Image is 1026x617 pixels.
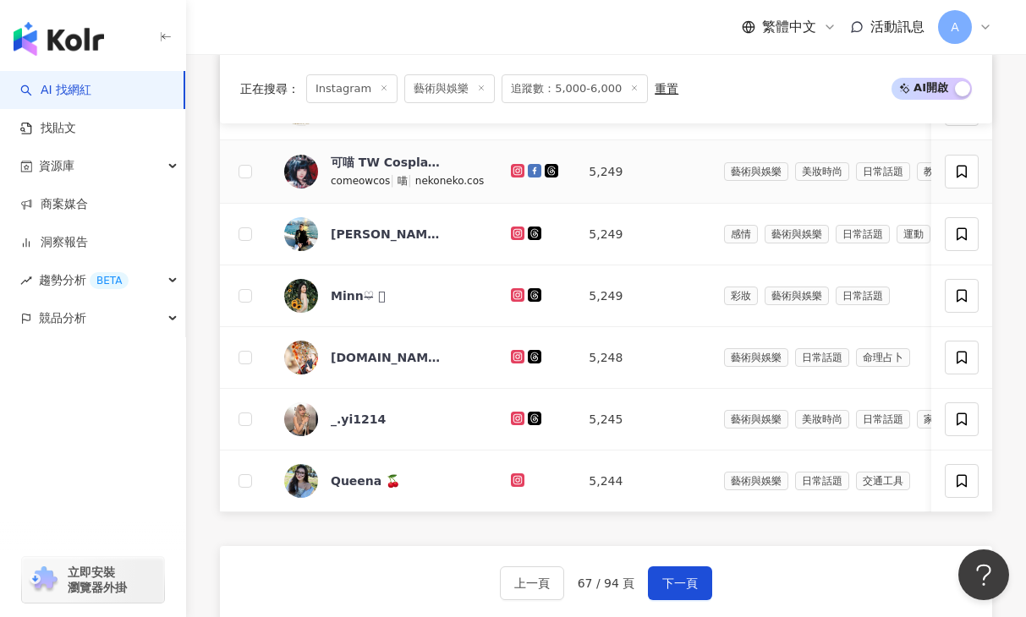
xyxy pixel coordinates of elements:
[331,411,386,428] div: _.yi1214
[856,472,910,490] span: 交通工具
[662,576,698,590] span: 下一頁
[68,565,127,595] span: 立即安裝 瀏覽器外掛
[90,272,129,289] div: BETA
[795,162,849,181] span: 美妝時尚
[795,348,849,367] span: 日常話題
[408,173,415,187] span: |
[39,147,74,185] span: 資源庫
[795,410,849,429] span: 美妝時尚
[284,402,484,436] a: KOL Avatar_.yi1214
[284,402,318,436] img: KOL Avatar
[14,22,104,56] img: logo
[765,287,829,305] span: 藝術與娛樂
[284,341,484,374] a: KOL Avatar[DOMAIN_NAME]
[575,450,710,512] td: 5,244
[284,279,318,313] img: KOL Avatar
[20,234,88,251] a: 洞察報告
[917,162,981,181] span: 教育與學習
[284,217,318,251] img: KOL Avatar
[284,464,484,498] a: KOL AvatarQueena 🍒
[331,175,390,187] span: comeowcos
[795,472,849,490] span: 日常話題
[724,348,788,367] span: 藝術與娛樂
[724,410,788,429] span: 藝術與娛樂
[575,204,710,265] td: 5,249
[765,225,829,243] span: 藝術與娛樂
[284,464,318,498] img: KOL Avatar
[897,225,930,243] span: 運動
[502,74,648,103] span: 追蹤數：5,000-6,000
[762,18,816,36] span: 繁體中文
[415,175,485,187] span: nekoneko.cos
[284,341,318,374] img: KOL Avatar
[284,155,318,188] img: KOL Avatar
[284,217,484,251] a: KOL Avatar[PERSON_NAME]
[575,265,710,327] td: 5,249
[578,576,635,590] span: 67 / 94 頁
[331,287,386,304] div: Minn♡̶ ͛
[27,566,60,593] img: chrome extension
[856,348,910,367] span: 命理占卜
[20,275,32,287] span: rise
[856,410,910,429] span: 日常話題
[331,472,400,489] div: Queena 🍒
[398,175,408,187] span: 喵
[390,173,398,187] span: |
[917,410,951,429] span: 家庭
[20,196,88,213] a: 商案媒合
[514,576,550,590] span: 上一頁
[648,566,712,600] button: 下一頁
[284,154,484,189] a: KOL Avatar可喵 TW Cosplayercomeowcos|喵|nekoneko.cos
[331,349,441,366] div: [DOMAIN_NAME]
[836,225,890,243] span: 日常話題
[951,18,959,36] span: A
[20,120,76,137] a: 找貼文
[39,261,129,299] span: 趨勢分析
[284,279,484,313] a: KOL AvatarMinn♡̶ ͛
[39,299,86,337] span: 競品分析
[655,82,678,96] div: 重置
[306,74,398,103] span: Instagram
[724,472,788,490] span: 藝術與娛樂
[724,225,758,243] span: 感情
[331,154,441,171] div: 可喵 TW Cosplayer
[724,162,788,181] span: 藝術與娛樂
[836,287,890,305] span: 日常話題
[958,549,1009,600] iframe: Help Scout Beacon - Open
[575,327,710,389] td: 5,248
[331,226,441,243] div: [PERSON_NAME]
[240,82,299,96] span: 正在搜尋 ：
[404,74,495,103] span: 藝術與娛樂
[22,557,164,603] a: chrome extension立即安裝 瀏覽器外掛
[20,82,91,99] a: searchAI 找網紅
[724,287,758,305] span: 彩妝
[500,566,564,600] button: 上一頁
[870,19,924,35] span: 活動訊息
[856,162,910,181] span: 日常話題
[575,389,710,450] td: 5,245
[575,140,710,204] td: 5,249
